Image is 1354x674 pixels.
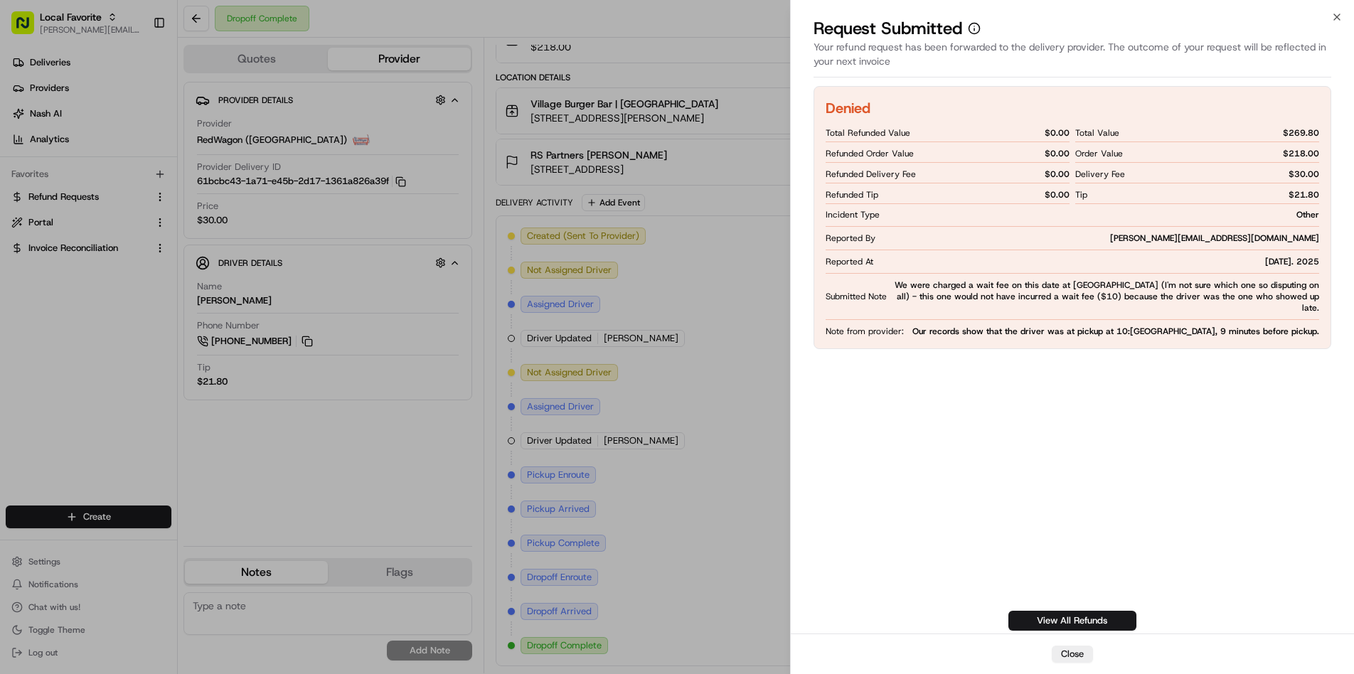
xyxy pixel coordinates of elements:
[1008,611,1136,631] a: View All Refunds
[220,182,259,199] button: See all
[9,312,114,338] a: 📗Knowledge Base
[14,57,259,80] p: Welcome 👋
[1075,168,1125,180] span: Delivery Fee
[37,92,235,107] input: Clear
[64,136,233,150] div: Start new chat
[1110,232,1319,244] span: [PERSON_NAME][EMAIL_ADDRESS][DOMAIN_NAME]
[120,319,132,331] div: 💻
[826,326,904,337] span: Note from provider:
[1265,256,1319,267] span: [DATE]. 2025
[100,352,172,363] a: Powered byPylon
[826,98,870,118] h2: Denied
[826,209,880,220] span: Incident Type
[126,259,155,270] span: [DATE]
[14,245,37,268] img: Angelique Valdez
[14,185,95,196] div: Past conversations
[114,312,234,338] a: 💻API Documentation
[14,319,26,331] div: 📗
[1075,148,1123,159] span: Order Value
[814,17,962,40] p: Request Submitted
[242,140,259,157] button: Start new chat
[1045,148,1070,159] span: $ 0.00
[30,136,55,161] img: 8571987876998_91fb9ceb93ad5c398215_72.jpg
[28,221,40,232] img: 1736555255976-a54dd68f-1ca7-489b-9aae-adbdc363a1c4
[162,220,191,232] span: [DATE]
[892,279,1319,314] span: We were charged a wait fee on this date at [GEOGRAPHIC_DATA] (I'm not sure which one so disputing...
[28,260,40,271] img: 1736555255976-a54dd68f-1ca7-489b-9aae-adbdc363a1c4
[1283,148,1319,159] span: $ 218.00
[1296,209,1319,220] span: Other
[154,220,159,232] span: •
[1075,189,1087,200] span: Tip
[118,259,123,270] span: •
[134,318,228,332] span: API Documentation
[1045,189,1070,200] span: $ 0.00
[44,220,151,232] span: Wisdom [PERSON_NAME]
[1289,168,1319,180] span: $ 30.00
[1052,646,1093,663] button: Close
[14,207,37,235] img: Wisdom Oko
[1045,127,1070,139] span: $ 0.00
[826,291,887,302] span: Submitted Note
[826,189,878,200] span: Refunded Tip
[826,168,916,180] span: Refunded Delivery Fee
[1283,127,1319,139] span: $ 269.80
[814,40,1331,77] div: Your refund request has been forwarded to the delivery provider. The outcome of your request will...
[28,318,109,332] span: Knowledge Base
[826,148,914,159] span: Refunded Order Value
[826,256,873,267] span: Reported At
[1289,189,1319,200] span: $ 21.80
[912,326,1319,337] span: Our records show that the driver was at pickup at 10:[GEOGRAPHIC_DATA], 9 minutes before pickup.
[14,14,43,43] img: Nash
[142,353,172,363] span: Pylon
[64,150,196,161] div: We're available if you need us!
[14,136,40,161] img: 1736555255976-a54dd68f-1ca7-489b-9aae-adbdc363a1c4
[1045,168,1070,180] span: $ 0.00
[44,259,115,270] span: [PERSON_NAME]
[1075,127,1119,139] span: Total Value
[826,232,875,244] span: Reported By
[826,127,910,139] span: Total Refunded Value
